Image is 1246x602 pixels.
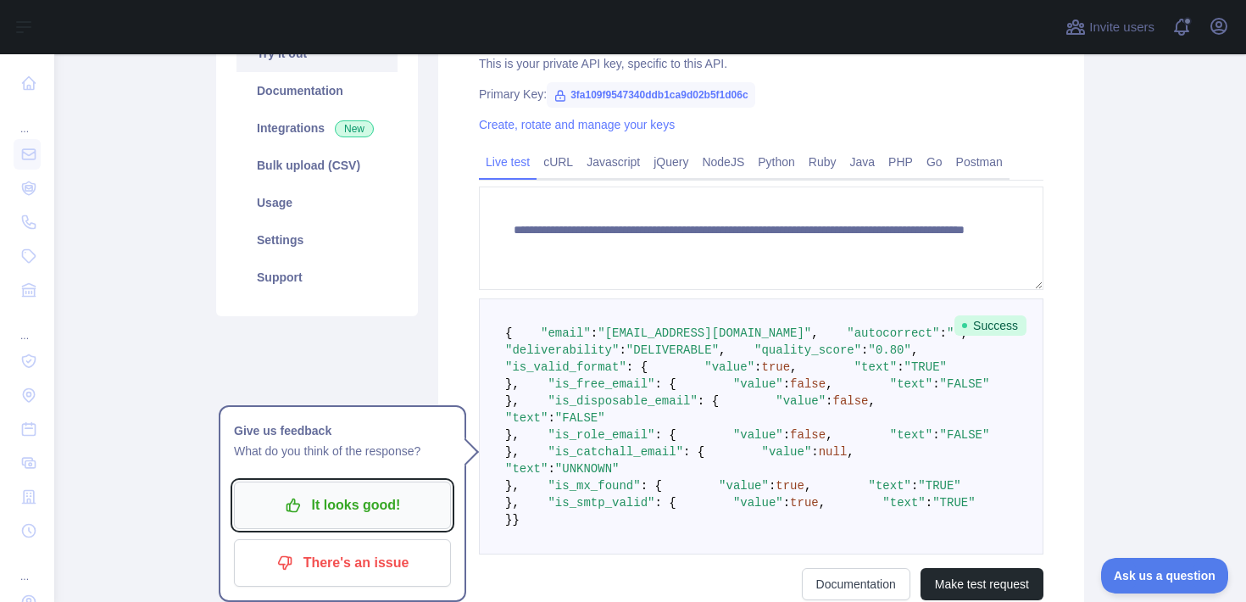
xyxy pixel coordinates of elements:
[1062,14,1158,41] button: Invite users
[695,148,751,176] a: NodeJS
[505,479,520,493] span: },
[505,462,548,476] span: "text"
[626,360,648,374] span: : {
[932,428,939,442] span: :
[479,86,1043,103] div: Primary Key:
[869,394,876,408] span: ,
[790,496,819,510] span: true
[580,148,647,176] a: Javascript
[505,326,512,340] span: {
[598,326,811,340] span: "[EMAIL_ADDRESS][DOMAIN_NAME]"
[236,221,398,259] a: Settings
[719,343,726,357] span: ,
[869,479,911,493] span: "text"
[236,259,398,296] a: Support
[826,428,832,442] span: ,
[733,428,783,442] span: "value"
[479,148,537,176] a: Live test
[776,394,826,408] span: "value"
[234,441,451,461] p: What do you think of the response?
[704,360,754,374] span: "value"
[833,394,869,408] span: false
[505,428,520,442] span: },
[505,411,548,425] span: "text"
[654,428,676,442] span: : {
[826,377,832,391] span: ,
[505,394,520,408] span: },
[541,326,591,340] span: "email"
[769,479,776,493] span: :
[843,148,882,176] a: Java
[236,147,398,184] a: Bulk upload (CSV)
[751,148,802,176] a: Python
[920,148,949,176] a: Go
[911,343,918,357] span: ,
[802,148,843,176] a: Ruby
[790,428,826,442] span: false
[547,82,754,108] span: 3fa109f9547340ddb1ca9d02b5f1d06c
[555,411,605,425] span: "FALSE"
[776,479,804,493] span: true
[548,394,697,408] span: "is_disposable_email"
[804,479,811,493] span: ,
[619,343,626,357] span: :
[940,377,990,391] span: "FALSE"
[762,445,812,459] span: "value"
[1101,558,1229,594] iframe: Toggle Customer Support
[949,148,1010,176] a: Postman
[548,377,654,391] span: "is_free_email"
[890,428,932,442] span: "text"
[236,184,398,221] a: Usage
[537,148,580,176] a: cURL
[926,496,932,510] span: :
[819,445,848,459] span: null
[932,377,939,391] span: :
[940,326,947,340] span: :
[548,496,654,510] span: "is_smtp_valid"
[719,479,769,493] span: "value"
[548,479,640,493] span: "is_mx_found"
[548,445,683,459] span: "is_catchall_email"
[790,377,826,391] span: false
[754,343,861,357] span: "quality_score"
[505,496,520,510] span: },
[733,377,783,391] span: "value"
[911,479,918,493] span: :
[921,568,1043,600] button: Make test request
[811,326,818,340] span: ,
[1089,18,1154,37] span: Invite users
[854,360,897,374] span: "text"
[505,513,512,527] span: }
[14,309,41,343] div: ...
[236,109,398,147] a: Integrations New
[548,411,554,425] span: :
[733,496,783,510] span: "value"
[505,445,520,459] span: },
[654,496,676,510] span: : {
[698,394,719,408] span: : {
[811,445,818,459] span: :
[14,549,41,583] div: ...
[626,343,719,357] span: "DELIVERABLE"
[683,445,704,459] span: : {
[783,428,790,442] span: :
[904,360,947,374] span: "TRUE"
[761,360,790,374] span: true
[234,421,451,441] h1: Give us feedback
[847,445,854,459] span: ,
[335,120,374,137] span: New
[882,496,925,510] span: "text"
[890,377,932,391] span: "text"
[847,326,939,340] span: "autocorrect"
[479,118,675,131] a: Create, rotate and manage your keys
[783,496,790,510] span: :
[897,360,904,374] span: :
[647,148,695,176] a: jQuery
[869,343,911,357] span: "0.80"
[861,343,868,357] span: :
[783,377,790,391] span: :
[790,360,797,374] span: ,
[932,496,975,510] span: "TRUE"
[14,102,41,136] div: ...
[555,462,620,476] span: "UNKNOWN"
